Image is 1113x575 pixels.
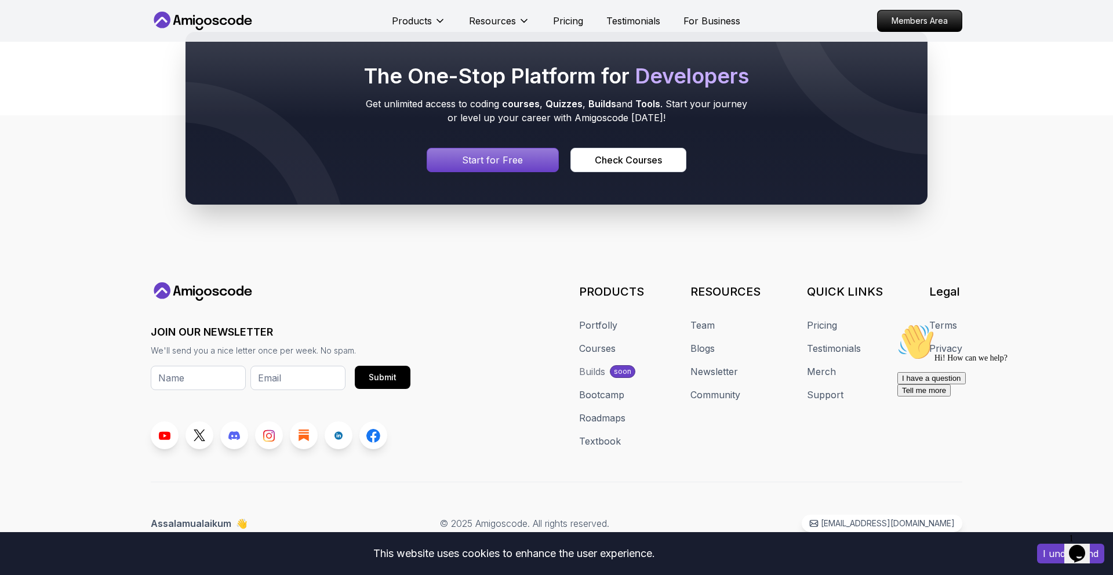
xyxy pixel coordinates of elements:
[579,341,616,355] a: Courses
[877,10,962,32] a: Members Area
[392,14,432,28] p: Products
[929,283,962,300] h3: Legal
[236,516,248,530] span: 👋
[579,434,621,448] a: Textbook
[595,153,662,167] div: Check Courses
[9,541,1020,566] div: This website uses cookies to enhance the user experience.
[807,388,843,402] a: Support
[290,421,318,449] a: Blog link
[362,64,751,88] h2: The One-Stop Platform for
[807,341,861,355] a: Testimonials
[690,283,761,300] h3: RESOURCES
[469,14,530,37] button: Resources
[5,35,115,43] span: Hi! How can we help?
[821,518,955,529] p: [EMAIL_ADDRESS][DOMAIN_NAME]
[5,53,73,65] button: I have a question
[878,10,962,31] p: Members Area
[5,65,58,78] button: Tell me more
[469,14,516,28] p: Resources
[570,148,686,172] a: Courses page
[355,366,410,389] button: Submit
[1064,529,1101,563] iframe: chat widget
[369,372,397,383] div: Submit
[635,98,660,110] span: Tools
[462,153,523,167] p: Start for Free
[325,421,352,449] a: LinkedIn link
[690,388,740,402] a: Community
[220,421,248,449] a: Discord link
[250,366,345,390] input: Email
[440,516,609,530] p: © 2025 Amigoscode. All rights reserved.
[362,97,751,125] p: Get unlimited access to coding , , and . Start your journey or level up your career with Amigosco...
[579,365,605,379] div: Builds
[570,148,686,172] button: Check Courses
[690,365,738,379] a: Newsletter
[1037,544,1104,563] button: Accept cookies
[151,421,179,449] a: Youtube link
[553,14,583,28] a: Pricing
[392,14,446,37] button: Products
[807,283,883,300] h3: QUICK LINKS
[579,318,617,332] a: Portfolly
[151,345,410,356] p: We'll send you a nice letter once per week. No spam.
[635,63,749,89] span: Developers
[690,341,715,355] a: Blogs
[5,5,42,42] img: :wave:
[690,318,715,332] a: Team
[579,283,644,300] h3: PRODUCTS
[185,421,213,449] a: Twitter link
[579,388,624,402] a: Bootcamp
[151,516,248,530] p: Assalamualaikum
[893,319,1101,523] iframe: chat widget
[427,148,559,172] a: Signin page
[151,366,246,390] input: Name
[255,421,283,449] a: Instagram link
[614,367,631,376] p: soon
[807,318,837,332] a: Pricing
[545,98,583,110] span: Quizzes
[502,98,540,110] span: courses
[359,421,387,449] a: Facebook link
[588,98,616,110] span: Builds
[683,14,740,28] a: For Business
[802,515,962,532] a: [EMAIL_ADDRESS][DOMAIN_NAME]
[606,14,660,28] a: Testimonials
[579,411,625,425] a: Roadmaps
[5,5,213,78] div: 👋Hi! How can we help?I have a questionTell me more
[151,324,410,340] h3: JOIN OUR NEWSLETTER
[807,365,836,379] a: Merch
